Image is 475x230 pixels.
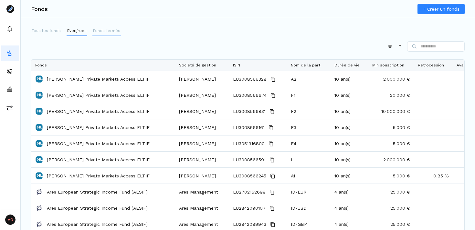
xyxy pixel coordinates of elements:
img: Hamilton Lane Private Markets Access ELTIF [35,172,43,180]
div: Ares Management [175,200,229,216]
span: Min souscription [372,63,404,67]
div: [PERSON_NAME] [175,87,229,103]
div: 2 000 000 € [368,71,414,87]
div: I [287,152,331,167]
button: distributors [1,64,19,79]
a: [PERSON_NAME] Private Markets Access ELTIF [47,76,150,82]
span: Rétrocession [418,63,444,67]
div: 0,85 % [414,168,453,184]
span: Durée de vie [334,63,360,67]
span: LU3051916800 [233,136,265,152]
span: LU3008566674 [233,87,267,103]
img: commissions [6,104,13,111]
div: ID-USD [287,200,331,216]
div: ID-EUR [287,184,331,200]
img: funds [6,50,13,56]
span: AO [5,215,16,225]
img: Hamilton Lane Private Markets Access ELTIF [35,156,43,164]
div: 5 000 € [368,168,414,184]
a: [PERSON_NAME] Private Markets Access ELTIF [47,124,150,131]
button: Tous les fonds [31,26,61,36]
div: 5 000 € [368,135,414,151]
button: funds [1,45,19,61]
img: Hamilton Lane Private Markets Access ELTIF [35,91,43,99]
button: Copy [269,92,277,99]
div: A2 [287,71,331,87]
h3: Fonds [31,6,48,12]
div: [PERSON_NAME] [175,152,229,167]
img: Hamilton Lane Private Markets Access ELTIF [35,107,43,115]
div: F4 [287,135,331,151]
button: Copy [269,172,277,180]
button: Copy [269,75,277,83]
div: F1 [287,87,331,103]
a: + Créer un fonds [417,4,465,14]
p: Fonds fermés [93,28,120,34]
a: [PERSON_NAME] Private Markets Access ELTIF [47,140,150,147]
a: [PERSON_NAME] Private Markets Access ELTIF [47,92,150,98]
button: commissions [1,100,19,115]
img: asset-managers [6,86,13,93]
p: Evergreen [67,28,87,34]
div: 10 an(s) [331,87,368,103]
div: 10 an(s) [331,135,368,151]
a: Ares European Strategic Income Fund (AESIF) [47,221,148,227]
a: Ares European Strategic Income Fund (AESIF) [47,189,148,195]
a: [PERSON_NAME] Private Markets Access ELTIF [47,156,150,163]
img: Ares European Strategic Income Fund (AESIF) [35,220,43,228]
div: 10 an(s) [331,71,368,87]
div: 10 an(s) [331,119,368,135]
div: 2 000 000 € [368,152,414,167]
div: 10 an(s) [331,152,368,167]
button: Evergreen [67,26,87,36]
div: 4 an(s) [331,200,368,216]
a: [PERSON_NAME] Private Markets Access ELTIF [47,173,150,179]
span: LU2702162699 [233,184,266,200]
span: Fonds [35,63,47,67]
a: [PERSON_NAME] Private Markets Access ELTIF [47,108,150,115]
div: 20 000 € [368,87,414,103]
button: Copy [268,108,276,115]
button: Copy [269,221,277,228]
span: Société de gestion [179,63,216,67]
a: Ares European Strategic Income Fund (AESIF) [47,205,148,211]
img: Ares European Strategic Income Fund (AESIF) [35,188,43,196]
div: [PERSON_NAME] [175,71,229,87]
div: 4 an(s) [331,184,368,200]
div: F2 [287,103,331,119]
span: ISIN [233,63,240,67]
div: A1 [287,168,331,184]
div: 10 an(s) [331,103,368,119]
span: LU3008566161 [233,120,265,135]
img: distributors [6,68,13,75]
div: 10 an(s) [331,168,368,184]
span: LU3008566328 [233,71,267,87]
div: 5 000 € [368,119,414,135]
div: [PERSON_NAME] [175,168,229,184]
button: asset-managers [1,82,19,97]
span: LU3008566591 [233,152,266,168]
button: Copy [267,124,275,132]
div: Ares Management [175,184,229,200]
button: Copy [268,205,276,212]
button: Copy [267,140,275,148]
div: [PERSON_NAME] [175,119,229,135]
span: LU2842090107 [233,200,266,216]
img: Ares European Strategic Income Fund (AESIF) [35,204,43,212]
div: [PERSON_NAME] [175,103,229,119]
img: Hamilton Lane Private Markets Access ELTIF [35,75,43,83]
div: F3 [287,119,331,135]
img: Hamilton Lane Private Markets Access ELTIF [35,140,43,147]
